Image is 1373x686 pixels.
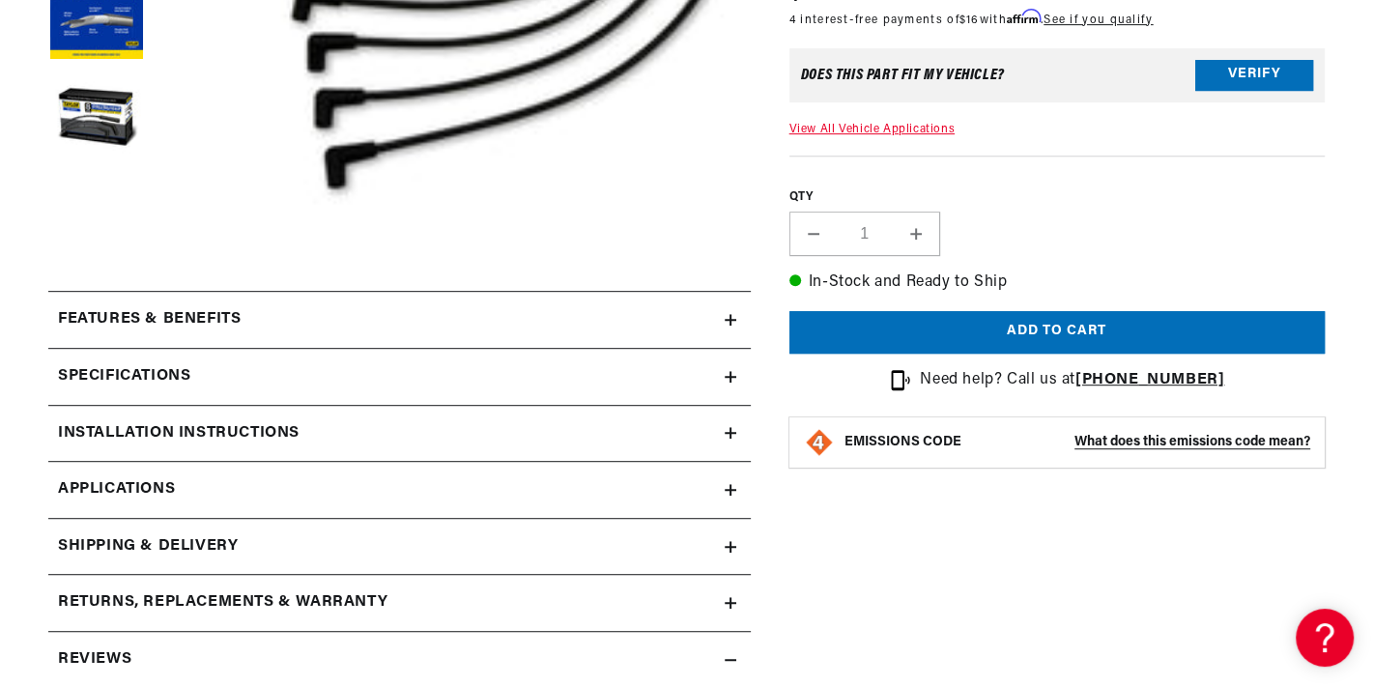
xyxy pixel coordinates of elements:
button: Verify [1195,60,1313,91]
summary: Shipping & Delivery [48,519,751,575]
p: In-Stock and Ready to Ship [789,271,1325,296]
label: QTY [789,190,1325,207]
a: See if you qualify - Learn more about Affirm Financing (opens in modal) [1044,14,1153,26]
span: Affirm [1007,10,1041,24]
h2: Specifications [58,364,190,389]
strong: What does this emissions code mean? [1074,435,1310,449]
p: Need help? Call us at [920,368,1224,393]
summary: Specifications [48,349,751,405]
div: Does This part fit My vehicle? [801,68,1005,83]
p: 4 interest-free payments of with . [789,11,1154,29]
summary: Returns, Replacements & Warranty [48,575,751,631]
h2: Shipping & Delivery [58,534,238,559]
button: Load image 5 in gallery view [48,72,145,169]
a: Applications [48,462,751,519]
button: Add to cart [789,311,1325,355]
img: Emissions code [804,427,835,458]
strong: EMISSIONS CODE [844,435,961,449]
button: EMISSIONS CODEWhat does this emissions code mean? [844,434,1310,451]
a: [PHONE_NUMBER] [1075,372,1224,387]
span: Applications [58,477,175,502]
a: View All Vehicle Applications [789,124,955,135]
h2: Features & Benefits [58,307,241,332]
h2: Installation instructions [58,421,300,446]
h2: Returns, Replacements & Warranty [58,590,387,615]
summary: Features & Benefits [48,292,751,348]
h2: Reviews [58,647,131,672]
summary: Installation instructions [48,406,751,462]
span: $16 [959,14,980,26]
